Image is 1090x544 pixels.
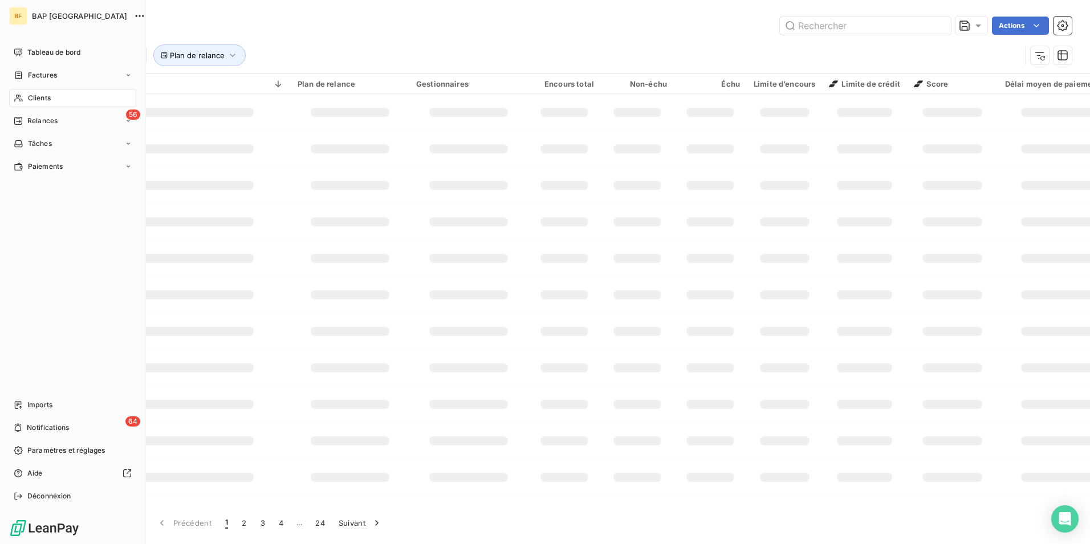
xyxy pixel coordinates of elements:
[9,464,136,482] a: Aide
[27,491,71,501] span: Déconnexion
[27,400,52,410] span: Imports
[32,11,127,21] span: BAP [GEOGRAPHIC_DATA]
[153,44,246,66] button: Plan de relance
[992,17,1049,35] button: Actions
[9,89,136,107] a: Clients
[28,161,63,172] span: Paiements
[298,79,402,88] div: Plan de relance
[27,47,80,58] span: Tableau de bord
[914,79,949,88] span: Score
[608,79,667,88] div: Non-échu
[254,511,272,535] button: 3
[754,79,815,88] div: Limite d’encours
[1051,505,1079,533] div: Open Intercom Messenger
[9,157,136,176] a: Paiements
[9,7,27,25] div: BF
[681,79,740,88] div: Échu
[9,66,136,84] a: Factures
[149,511,218,535] button: Précédent
[235,511,253,535] button: 2
[9,396,136,414] a: Imports
[416,79,521,88] div: Gestionnaires
[290,514,308,532] span: …
[28,93,51,103] span: Clients
[308,511,332,535] button: 24
[9,441,136,460] a: Paramètres et réglages
[225,517,228,529] span: 1
[170,51,225,60] span: Plan de relance
[126,109,140,120] span: 56
[125,416,140,427] span: 64
[829,79,900,88] span: Limite de crédit
[332,511,389,535] button: Suivant
[9,43,136,62] a: Tableau de bord
[9,112,136,130] a: 56Relances
[272,511,290,535] button: 4
[27,423,69,433] span: Notifications
[780,17,951,35] input: Rechercher
[27,116,58,126] span: Relances
[28,70,57,80] span: Factures
[218,511,235,535] button: 1
[28,139,52,149] span: Tâches
[9,519,80,537] img: Logo LeanPay
[9,135,136,153] a: Tâches
[27,445,105,456] span: Paramètres et réglages
[27,468,43,478] span: Aide
[535,79,594,88] div: Encours total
